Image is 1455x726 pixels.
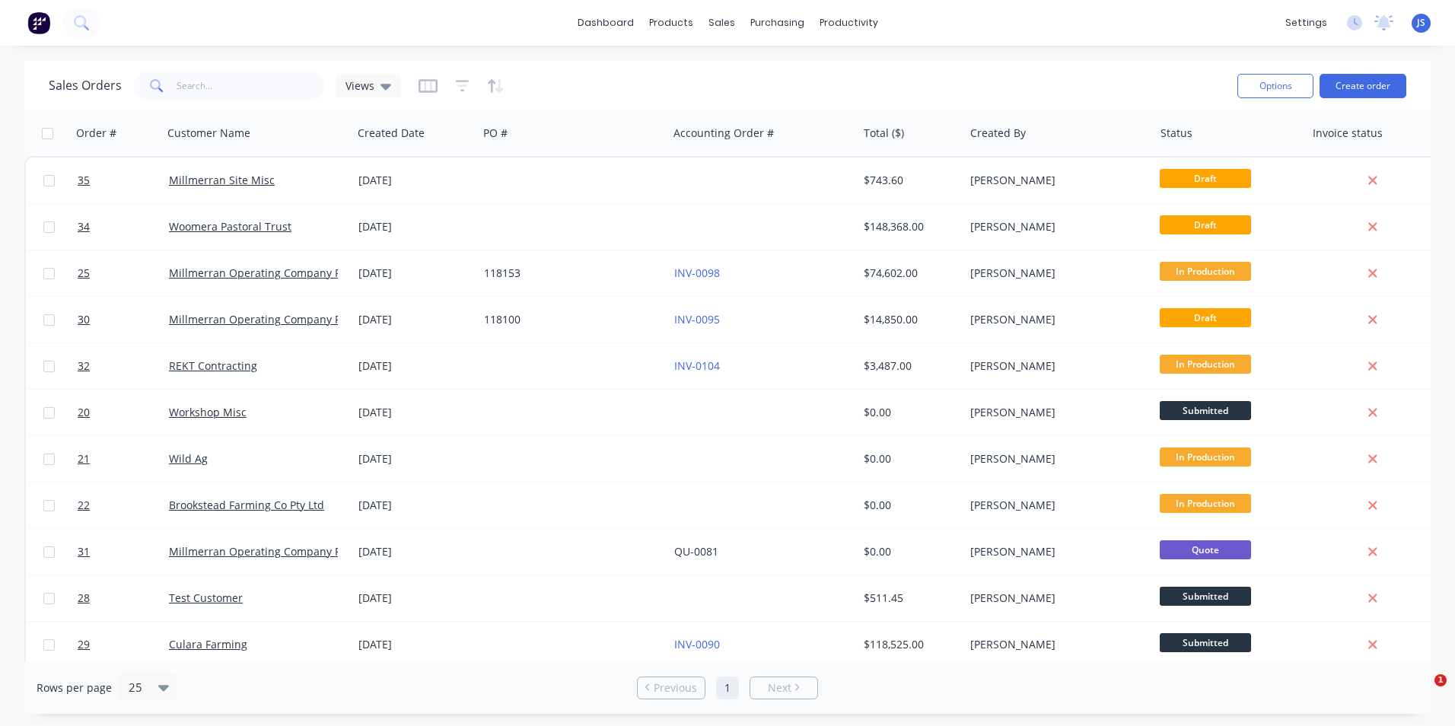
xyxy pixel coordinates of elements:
[701,11,743,34] div: sales
[358,173,472,188] div: [DATE]
[78,482,169,528] a: 22
[654,680,697,696] span: Previous
[864,405,954,420] div: $0.00
[76,126,116,141] div: Order #
[169,219,291,234] a: Woomera Pastoral Trust
[345,78,374,94] span: Views
[1160,169,1251,188] span: Draft
[78,591,90,606] span: 28
[864,358,954,374] div: $3,487.00
[78,312,90,327] span: 30
[1278,11,1335,34] div: settings
[970,126,1026,141] div: Created By
[78,266,90,281] span: 25
[27,11,50,34] img: Factory
[864,637,954,652] div: $118,525.00
[970,219,1139,234] div: [PERSON_NAME]
[631,677,824,699] ul: Pagination
[78,544,90,559] span: 31
[78,575,169,621] a: 28
[177,71,325,101] input: Search...
[674,312,720,326] a: INV-0095
[78,204,169,250] a: 34
[673,126,774,141] div: Accounting Order #
[78,529,169,575] a: 31
[78,343,169,389] a: 32
[169,637,247,651] a: Culara Farming
[78,405,90,420] span: 20
[169,173,275,187] a: Millmerran Site Misc
[864,219,954,234] div: $148,368.00
[1160,401,1251,420] span: Submitted
[570,11,642,34] a: dashboard
[358,451,472,466] div: [DATE]
[674,266,720,280] a: INV-0098
[642,11,701,34] div: products
[638,680,705,696] a: Previous page
[78,250,169,296] a: 25
[78,158,169,203] a: 35
[864,126,904,141] div: Total ($)
[169,358,257,373] a: REKT Contracting
[169,591,243,605] a: Test Customer
[358,544,472,559] div: [DATE]
[78,451,90,466] span: 21
[1160,355,1251,374] span: In Production
[169,451,208,466] a: Wild Ag
[970,266,1139,281] div: [PERSON_NAME]
[169,266,369,280] a: Millmerran Operating Company Pty Ltd
[674,637,720,651] a: INV-0090
[358,312,472,327] div: [DATE]
[483,126,508,141] div: PO #
[970,173,1139,188] div: [PERSON_NAME]
[49,78,122,93] h1: Sales Orders
[358,405,472,420] div: [DATE]
[358,591,472,606] div: [DATE]
[1160,126,1192,141] div: Status
[1434,674,1447,686] span: 1
[970,358,1139,374] div: [PERSON_NAME]
[167,126,250,141] div: Customer Name
[768,680,791,696] span: Next
[358,637,472,652] div: [DATE]
[812,11,886,34] div: productivity
[1160,262,1251,281] span: In Production
[864,312,954,327] div: $14,850.00
[169,498,324,512] a: Brookstead Farming Co Pty Ltd
[864,544,954,559] div: $0.00
[970,591,1139,606] div: [PERSON_NAME]
[1160,587,1251,606] span: Submitted
[78,219,90,234] span: 34
[78,297,169,342] a: 30
[78,436,169,482] a: 21
[716,677,739,699] a: Page 1 is your current page
[1313,126,1383,141] div: Invoice status
[1160,215,1251,234] span: Draft
[864,451,954,466] div: $0.00
[1160,447,1251,466] span: In Production
[970,498,1139,513] div: [PERSON_NAME]
[169,544,369,559] a: Millmerran Operating Company Pty Ltd
[1160,494,1251,513] span: In Production
[970,405,1139,420] div: [PERSON_NAME]
[864,498,954,513] div: $0.00
[864,173,954,188] div: $743.60
[864,266,954,281] div: $74,602.00
[1160,308,1251,327] span: Draft
[674,544,718,559] a: QU-0081
[78,173,90,188] span: 35
[358,498,472,513] div: [DATE]
[970,637,1139,652] div: [PERSON_NAME]
[358,358,472,374] div: [DATE]
[358,219,472,234] div: [DATE]
[78,390,169,435] a: 20
[358,126,425,141] div: Created Date
[1160,633,1251,652] span: Submitted
[970,451,1139,466] div: [PERSON_NAME]
[484,312,653,327] div: 118100
[78,637,90,652] span: 29
[1320,74,1406,98] button: Create order
[743,11,812,34] div: purchasing
[750,680,817,696] a: Next page
[78,358,90,374] span: 32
